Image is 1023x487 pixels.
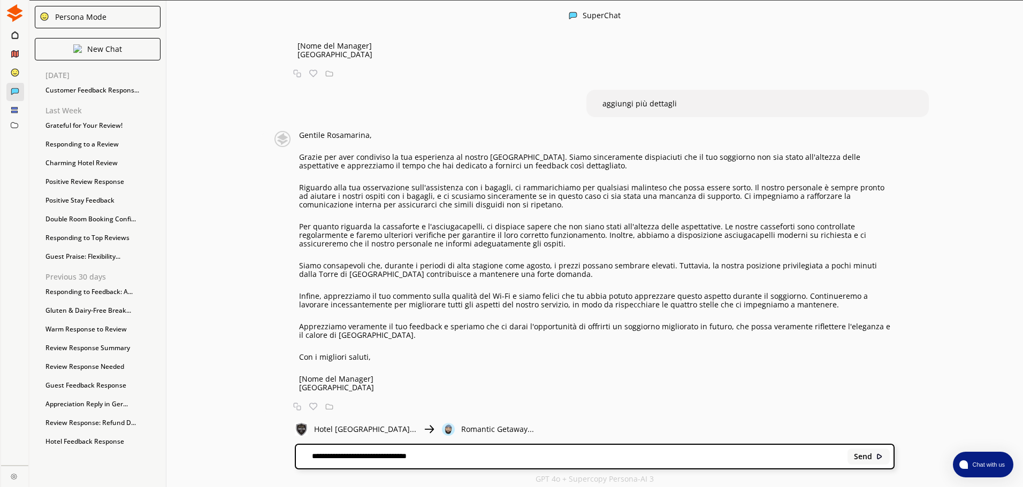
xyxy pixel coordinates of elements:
p: Hotel [GEOGRAPHIC_DATA]... [314,425,416,434]
img: Copy [293,403,301,411]
div: Positive Stay Feedback [40,192,166,208]
p: Last Week [45,106,166,115]
img: Close [569,11,577,20]
span: Chat with us [968,460,1007,469]
div: Warm Response to Review [40,321,166,337]
b: Send [854,452,872,461]
div: AI Wellness Tools for Mil... [40,452,166,468]
div: Charming Hotel Review [40,155,166,171]
p: Riguardo alla tua osservazione sull'assistenza con i bagagli, ci rammarichiamo per qualsiasi mali... [299,183,894,209]
p: New Chat [87,45,122,53]
div: SuperChat [583,11,621,21]
p: [DATE] [45,71,166,80]
div: Review Response Summary [40,340,166,356]
p: Gentile Rosamarina, [299,131,894,140]
img: Close [11,473,17,480]
div: Guest Feedback Response [40,377,166,393]
img: Close [271,131,294,147]
img: Favorite [309,403,317,411]
p: GPT 4o + Supercopy Persona-AI 3 [536,475,654,483]
p: Romantic Getaway... [461,425,534,434]
p: Apprezziamo veramente il tuo feedback e speriamo che ci darai l'opportunità di offrirti un soggio... [299,322,894,339]
img: Close [6,4,24,22]
img: Close [876,453,883,460]
p: [GEOGRAPHIC_DATA] [297,50,895,59]
p: Con i migliori saluti, [299,353,894,361]
div: Grateful for Your Review! [40,118,166,134]
div: Positive Review Response [40,174,166,190]
img: Close [295,423,308,436]
div: Hotel Feedback Response [40,434,166,450]
p: [GEOGRAPHIC_DATA] [299,383,894,392]
img: Favorite [309,69,317,78]
p: Per quanto riguarda la cassaforte e l'asciugacapelli, ci dispiace sapere che non siano stati all'... [299,222,894,248]
img: Copy [293,69,301,78]
div: Guest Praise: Flexibility... [40,249,166,265]
div: Review Response: Refund D... [40,415,166,431]
img: Save [325,403,333,411]
img: Close [73,44,82,53]
img: Close [442,423,455,436]
div: Responding to Top Reviews [40,230,166,246]
div: Gluten & Dairy-Free Break... [40,303,166,319]
div: Responding to a Review [40,136,166,152]
p: Siamo consapevoli che, durante i periodi di alta stagione come agosto, i prezzi possano sembrare ... [299,261,894,279]
div: Double Room Booking Confi... [40,211,166,227]
span: aggiungi più dettagli [602,98,677,109]
div: Appreciation Reply in Ger... [40,396,166,412]
p: Previous 30 days [45,273,166,281]
p: Grazie per aver condiviso la tua esperienza al nostro [GEOGRAPHIC_DATA]. Siamo sinceramente dispi... [299,153,894,170]
div: Responding to Feedback: A... [40,284,166,300]
div: Customer Feedback Respons... [40,82,166,98]
button: atlas-launcher [953,452,1013,477]
p: Infine, apprezziamo il tuo commento sulla qualità del Wi-Fi e siamo felici che tu abbia potuto ap... [299,292,894,309]
div: Persona Mode [51,13,106,21]
img: Close [40,12,49,21]
div: Review Response Needed [40,359,166,375]
img: Close [423,423,436,436]
a: Close [1,466,28,484]
img: Save [325,69,333,78]
p: [Nome del Manager] [297,42,895,50]
p: [Nome del Manager] [299,375,894,383]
